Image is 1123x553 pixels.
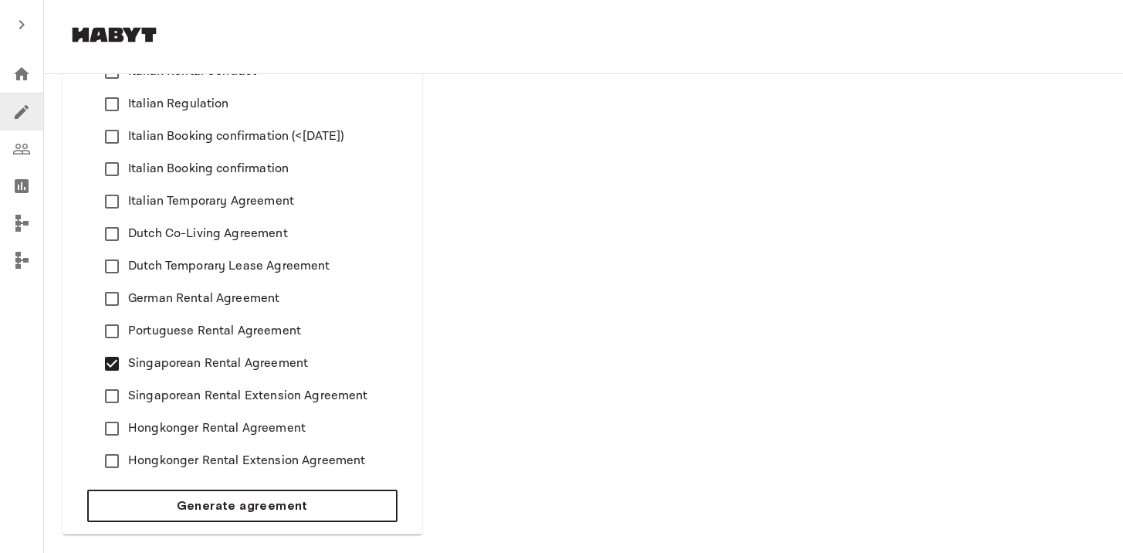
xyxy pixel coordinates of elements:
[128,322,301,341] span: Portuguese Rental Agreement
[128,355,308,373] span: Singaporean Rental Agreement
[177,497,308,515] span: Generate agreement
[128,160,289,178] span: Italian Booking confirmation
[128,387,368,405] span: Singaporean Rental Extension Agreement
[128,419,306,438] span: Hongkonger Rental Agreement
[128,95,229,114] span: Italian Regulation
[128,192,294,211] span: Italian Temporary Agreement
[87,490,397,522] button: Generate agreement
[128,225,288,243] span: Dutch Co-Living Agreement
[68,27,161,42] img: Habyt
[128,257,330,276] span: Dutch Temporary Lease Agreement
[128,452,366,470] span: Hongkonger Rental Extension Agreement
[128,290,279,308] span: German Rental Agreement
[128,127,345,146] span: Italian Booking confirmation (<[DATE])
